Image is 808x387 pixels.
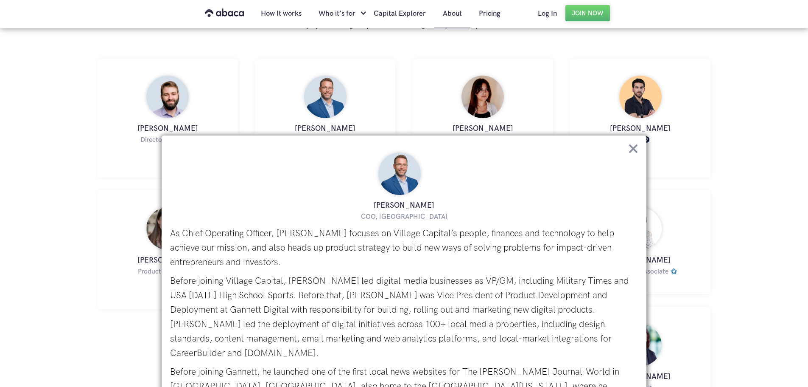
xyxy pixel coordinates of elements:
[138,268,189,276] h4: Product Designer
[421,122,544,135] h3: [PERSON_NAME]
[140,136,186,144] h4: Director, Abaca
[643,136,649,143] img: Pixelmatters
[671,268,677,274] img: Village Capital
[170,274,638,361] p: Before joining Village Capital, [PERSON_NAME] led digital media businesses as VP/GM, including Mi...
[579,122,702,135] h3: [PERSON_NAME]
[170,226,638,270] p: As Chief Operating Officer, [PERSON_NAME] focuses on Village Capital’s people, finances and techn...
[565,5,610,21] a: Join Now
[170,199,638,212] h3: [PERSON_NAME]
[106,122,229,135] h3: [PERSON_NAME]
[361,213,447,221] h4: COO, [GEOGRAPHIC_DATA]
[106,254,229,267] h3: [PERSON_NAME]
[263,122,387,135] h3: [PERSON_NAME]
